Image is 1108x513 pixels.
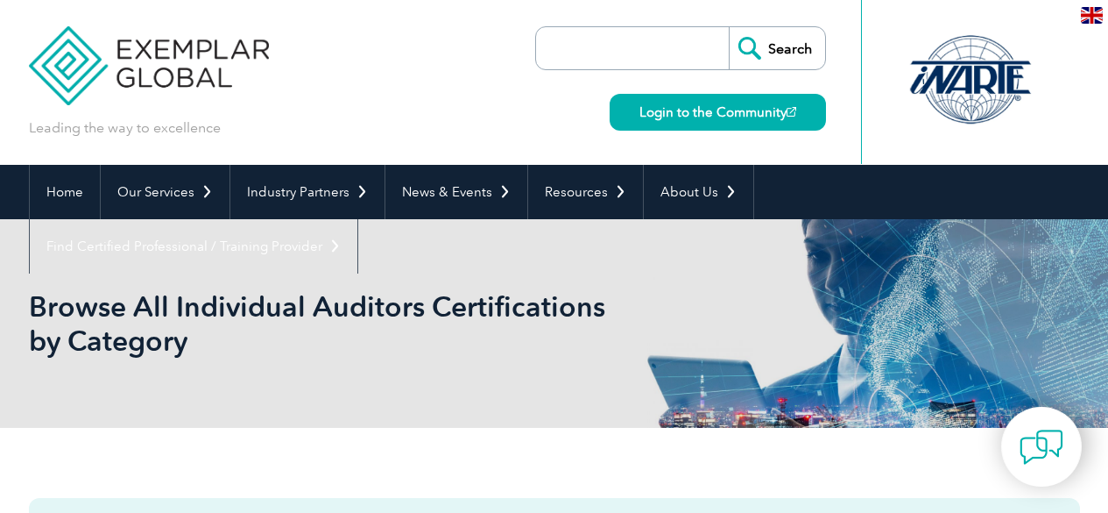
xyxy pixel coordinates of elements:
[230,165,385,219] a: Industry Partners
[610,94,826,131] a: Login to the Community
[29,118,221,138] p: Leading the way to excellence
[1020,425,1063,469] img: contact-chat.png
[1081,7,1103,24] img: en
[101,165,229,219] a: Our Services
[729,27,825,69] input: Search
[30,219,357,274] a: Find Certified Professional / Training Provider
[528,165,643,219] a: Resources
[30,165,100,219] a: Home
[644,165,753,219] a: About Us
[385,165,527,219] a: News & Events
[787,107,796,117] img: open_square.png
[29,289,702,358] h1: Browse All Individual Auditors Certifications by Category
